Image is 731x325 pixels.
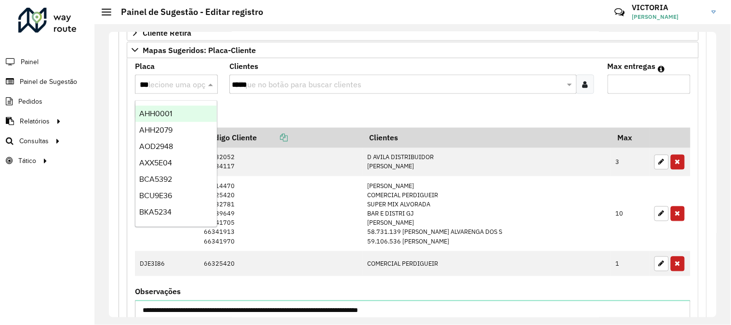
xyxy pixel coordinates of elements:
[127,25,699,41] a: Cliente Retira
[139,109,172,118] span: AHH0001
[362,148,611,176] td: D AVILA DISTRIBUIDOR [PERSON_NAME]
[139,126,173,134] span: AHH2079
[20,116,50,126] span: Relatórios
[199,148,363,176] td: 66332052 66334117
[135,100,217,227] ng-dropdown-panel: Options list
[139,191,172,200] span: BCU9E36
[362,128,611,148] th: Clientes
[20,77,77,87] span: Painel de Sugestão
[229,60,258,72] label: Clientes
[632,13,704,21] span: [PERSON_NAME]
[111,7,263,17] h2: Painel de Sugestão - Editar registro
[611,251,650,276] td: 1
[139,142,173,150] span: AOD2948
[135,60,155,72] label: Placa
[19,136,49,146] span: Consultas
[139,159,172,167] span: AXX5E04
[608,60,656,72] label: Max entregas
[18,96,42,107] span: Pedidos
[127,42,699,58] a: Mapas Sugeridos: Placa-Cliente
[18,156,36,166] span: Tático
[362,251,611,276] td: COMERCIAL PERDIGUEIR
[658,65,665,73] em: Máximo de clientes que serão colocados na mesma rota com os clientes informados
[143,29,191,37] span: Cliente Retira
[257,133,288,143] a: Copiar
[143,46,256,54] span: Mapas Sugeridos: Placa-Cliente
[611,148,650,176] td: 3
[611,128,650,148] th: Max
[362,176,611,251] td: [PERSON_NAME] COMERCIAL PERDIGUEIR SUPER MIX ALVORADA BAR E DISTRI GJ [PERSON_NAME] 58.731.139 [P...
[139,208,172,216] span: BKA5234
[609,2,630,23] a: Contato Rápido
[135,251,199,276] td: DJE3I86
[135,286,181,298] label: Observações
[139,175,172,183] span: BCA5392
[199,176,363,251] td: 66314470 66325420 66332781 66339649 66341705 66341913 66341970
[199,128,363,148] th: Código Cliente
[21,57,39,67] span: Painel
[611,176,650,251] td: 10
[632,3,704,12] h3: VICTORIA
[199,251,363,276] td: 66325420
